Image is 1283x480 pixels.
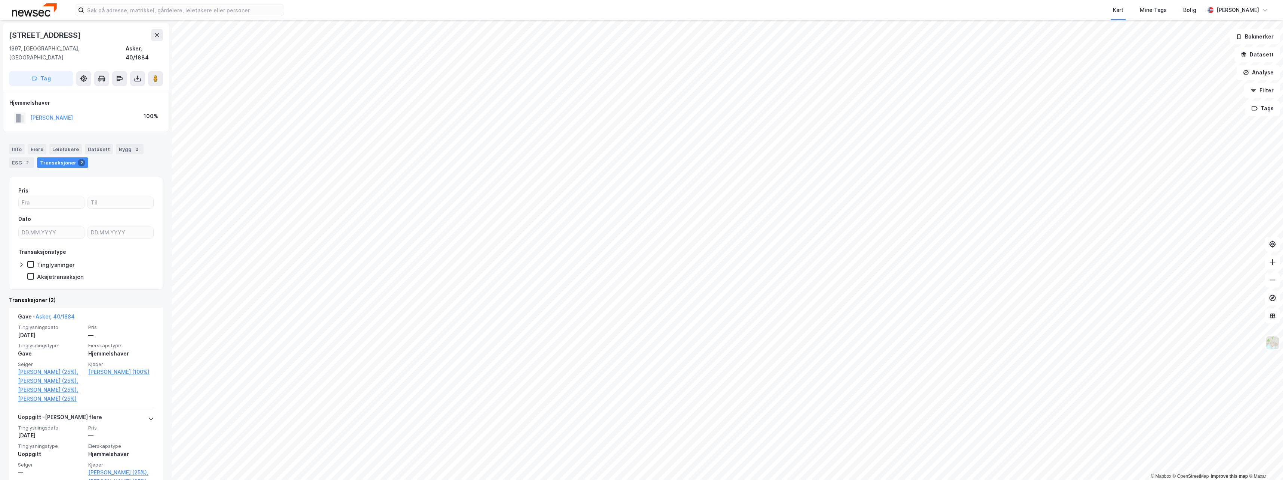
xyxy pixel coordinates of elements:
span: Tinglysningsdato [18,324,84,330]
div: Hjemmelshaver [88,450,154,459]
button: Datasett [1234,47,1280,62]
div: Pris [18,186,28,195]
span: Selger [18,462,84,468]
div: Kontrollprogram for chat [1246,444,1283,480]
div: 2 [78,159,85,166]
div: Transaksjoner (2) [9,296,163,305]
div: Uoppgitt [18,450,84,459]
div: Uoppgitt - [PERSON_NAME] flere [18,413,102,425]
div: [STREET_ADDRESS] [9,29,82,41]
input: Søk på adresse, matrikkel, gårdeiere, leietakere eller personer [84,4,284,16]
div: Gave - [18,312,75,324]
span: Eierskapstype [88,342,154,349]
span: Kjøper [88,361,154,367]
input: DD.MM.YYYY [19,227,84,238]
input: Til [88,197,153,208]
div: Bygg [116,144,144,154]
div: Leietakere [49,144,82,154]
span: Pris [88,324,154,330]
div: Info [9,144,25,154]
div: Tinglysninger [37,261,75,268]
div: Asker, 40/1884 [126,44,163,62]
div: Eiere [28,144,46,154]
span: Pris [88,425,154,431]
div: Hjemmelshaver [9,98,163,107]
div: Gave [18,349,84,358]
div: Hjemmelshaver [88,349,154,358]
a: Asker, 40/1884 [36,313,75,320]
img: newsec-logo.f6e21ccffca1b3a03d2d.png [12,3,57,16]
button: Tags [1245,101,1280,116]
img: Z [1265,336,1280,350]
input: DD.MM.YYYY [88,227,153,238]
div: 2 [133,145,141,153]
span: Kjøper [88,462,154,468]
div: Mine Tags [1140,6,1167,15]
button: Analyse [1237,65,1280,80]
div: Transaksjoner [37,157,88,168]
div: Bolig [1183,6,1196,15]
a: [PERSON_NAME] (25%), [18,367,84,376]
a: [PERSON_NAME] (25%), [18,376,84,385]
button: Bokmerker [1230,29,1280,44]
input: Fra [19,197,84,208]
div: [DATE] [18,431,84,440]
div: — [88,331,154,340]
a: [PERSON_NAME] (25%), [18,385,84,394]
button: Tag [9,71,73,86]
span: Tinglysningstype [18,342,84,349]
div: Aksjetransaksjon [37,273,84,280]
a: [PERSON_NAME] (100%) [88,367,154,376]
span: Eierskapstype [88,443,154,449]
div: Dato [18,215,31,224]
div: Transaksjonstype [18,247,66,256]
a: Mapbox [1151,474,1171,479]
div: — [18,468,84,477]
div: 2 [24,159,31,166]
div: ESG [9,157,34,168]
div: [DATE] [18,331,84,340]
div: Datasett [85,144,113,154]
span: Tinglysningstype [18,443,84,449]
a: [PERSON_NAME] (25%) [18,394,84,403]
div: — [88,431,154,440]
iframe: Chat Widget [1246,444,1283,480]
div: [PERSON_NAME] [1216,6,1259,15]
a: OpenStreetMap [1173,474,1209,479]
button: Filter [1244,83,1280,98]
div: 100% [144,112,158,121]
a: Improve this map [1211,474,1248,479]
div: Kart [1113,6,1123,15]
span: Tinglysningsdato [18,425,84,431]
span: Selger [18,361,84,367]
div: 1397, [GEOGRAPHIC_DATA], [GEOGRAPHIC_DATA] [9,44,126,62]
a: [PERSON_NAME] (25%), [88,468,154,477]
